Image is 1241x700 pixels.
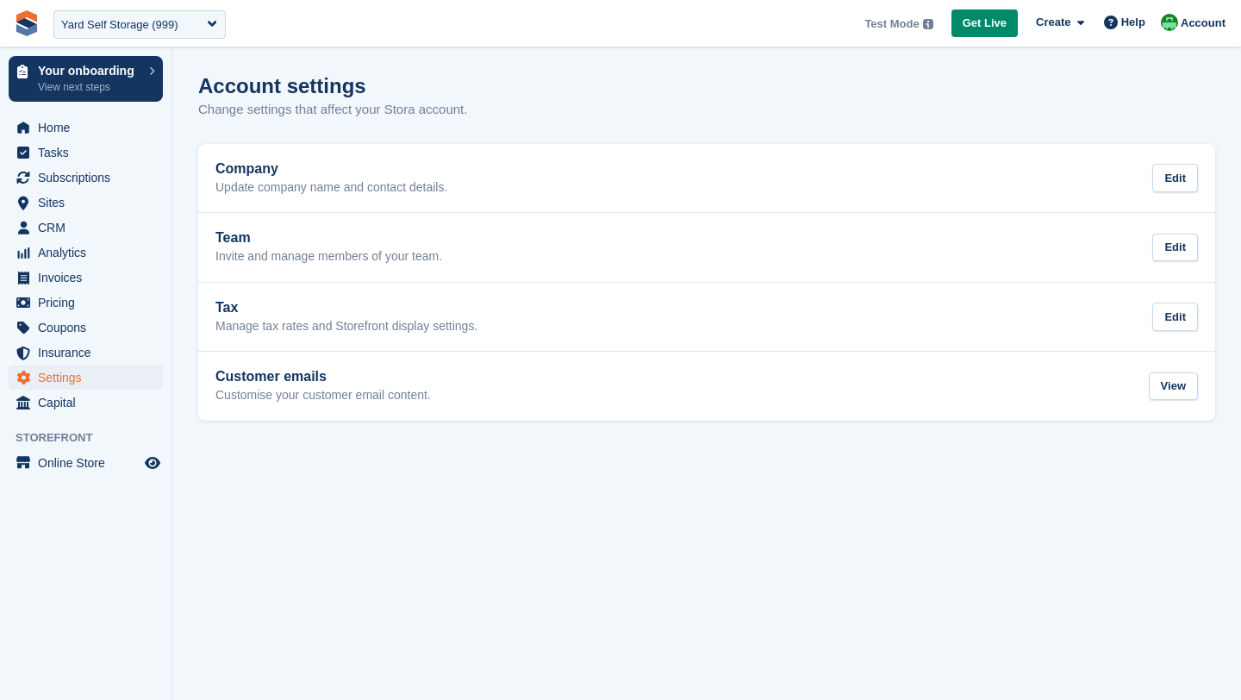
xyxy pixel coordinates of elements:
a: menu [9,191,163,215]
span: CRM [38,216,141,240]
a: menu [9,166,163,190]
a: menu [9,266,163,290]
div: Edit [1152,234,1198,262]
div: Edit [1152,303,1198,331]
span: Invoices [38,266,141,290]
span: Subscriptions [38,166,141,190]
img: Laura Carlisle [1161,14,1178,31]
a: menu [9,451,163,475]
h2: Company [215,161,447,177]
a: menu [9,241,163,265]
span: Account [1181,15,1225,32]
a: Tax Manage tax rates and Storefront display settings. Edit [198,283,1215,352]
a: Customer emails Customise your customer email content. View [198,352,1215,421]
p: Manage tax rates and Storefront display settings. [215,319,477,334]
a: menu [9,291,163,315]
a: menu [9,116,163,140]
a: Team Invite and manage members of your team. Edit [198,213,1215,282]
span: Settings [38,366,141,390]
p: Update company name and contact details. [215,180,447,196]
h2: Team [215,230,442,246]
a: menu [9,391,163,415]
span: Analytics [38,241,141,265]
img: stora-icon-8386f47178a22dfd0bd8f6a31ec36ba5ce8667c1dd55bd0f319d3a0aa187defe.svg [14,10,40,36]
span: Home [38,116,141,140]
a: menu [9,366,163,390]
span: Sites [38,191,141,215]
span: Pricing [38,291,141,315]
img: icon-info-grey-7440780725fd019a000dd9b08b2336e03edf1995a4989e88bcd33f0948082b44.svg [923,19,933,29]
div: View [1149,372,1198,401]
span: Storefront [16,429,171,447]
span: Insurance [38,341,141,365]
p: Your onboarding [38,65,140,77]
span: Help [1121,14,1145,31]
a: Company Update company name and contact details. Edit [198,144,1215,213]
h2: Tax [215,300,477,316]
span: Create [1036,14,1070,31]
div: Yard Self Storage (999) [61,16,178,34]
a: Get Live [951,9,1018,38]
span: Tasks [38,141,141,165]
span: Test Mode [864,16,919,33]
span: Get Live [963,15,1007,32]
a: menu [9,141,163,165]
p: Customise your customer email content. [215,388,431,403]
p: Invite and manage members of your team. [215,249,442,265]
a: Preview store [142,453,163,473]
a: menu [9,341,163,365]
span: Coupons [38,316,141,340]
a: menu [9,216,163,240]
p: Change settings that affect your Stora account. [198,100,467,120]
h2: Customer emails [215,369,431,384]
a: Your onboarding View next steps [9,56,163,102]
div: Edit [1152,164,1198,192]
a: menu [9,316,163,340]
span: Online Store [38,451,141,475]
h1: Account settings [198,74,366,97]
span: Capital [38,391,141,415]
p: View next steps [38,79,140,95]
